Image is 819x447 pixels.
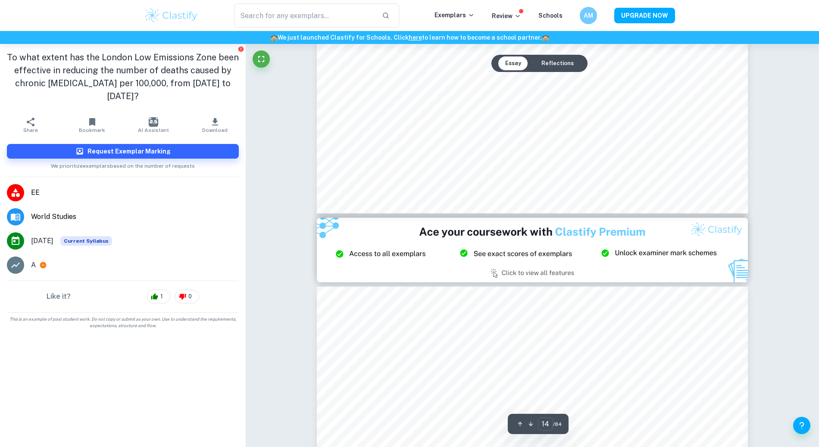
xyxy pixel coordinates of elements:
[3,316,242,329] span: This is an example of past student work. Do not copy or submit as your own. Use to understand the...
[31,188,239,198] span: EE
[51,159,195,170] span: We prioritize exemplars based on the number of requests
[317,218,748,282] img: Ad
[62,113,123,137] button: Bookmark
[793,417,810,434] button: Help and Feedback
[553,420,562,428] span: / 84
[7,51,239,103] h1: To what extent has the London Low Emissions Zone been effective in reducing the number of deaths ...
[184,113,246,137] button: Download
[23,127,38,133] span: Share
[498,56,528,70] button: Essay
[147,290,170,303] div: 1
[31,260,36,270] p: A
[60,236,112,246] div: This exemplar is based on the current syllabus. Feel free to refer to it for inspiration/ideas wh...
[31,236,53,246] span: [DATE]
[175,290,199,303] div: 0
[156,292,168,301] span: 1
[580,7,597,24] button: AM
[7,144,239,159] button: Request Exemplar Marking
[435,10,475,20] p: Exemplars
[409,34,422,41] a: here
[47,291,71,302] h6: Like it?
[542,34,549,41] span: 🏫
[253,50,270,68] button: Fullscreen
[2,33,817,42] h6: We just launched Clastify for Schools. Click to learn how to become a school partner.
[79,127,105,133] span: Bookmark
[584,11,594,20] h6: AM
[60,236,112,246] span: Current Syllabus
[138,127,169,133] span: AI Assistant
[538,12,563,19] a: Schools
[535,56,581,70] button: Reflections
[614,8,675,23] button: UPGRADE NOW
[270,34,278,41] span: 🏫
[31,212,239,222] span: World Studies
[88,147,171,156] h6: Request Exemplar Marking
[492,11,521,21] p: Review
[202,127,228,133] span: Download
[184,292,197,301] span: 0
[238,46,244,52] button: Report issue
[144,7,199,24] img: Clastify logo
[149,117,158,127] img: AI Assistant
[123,113,184,137] button: AI Assistant
[234,3,375,28] input: Search for any exemplars...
